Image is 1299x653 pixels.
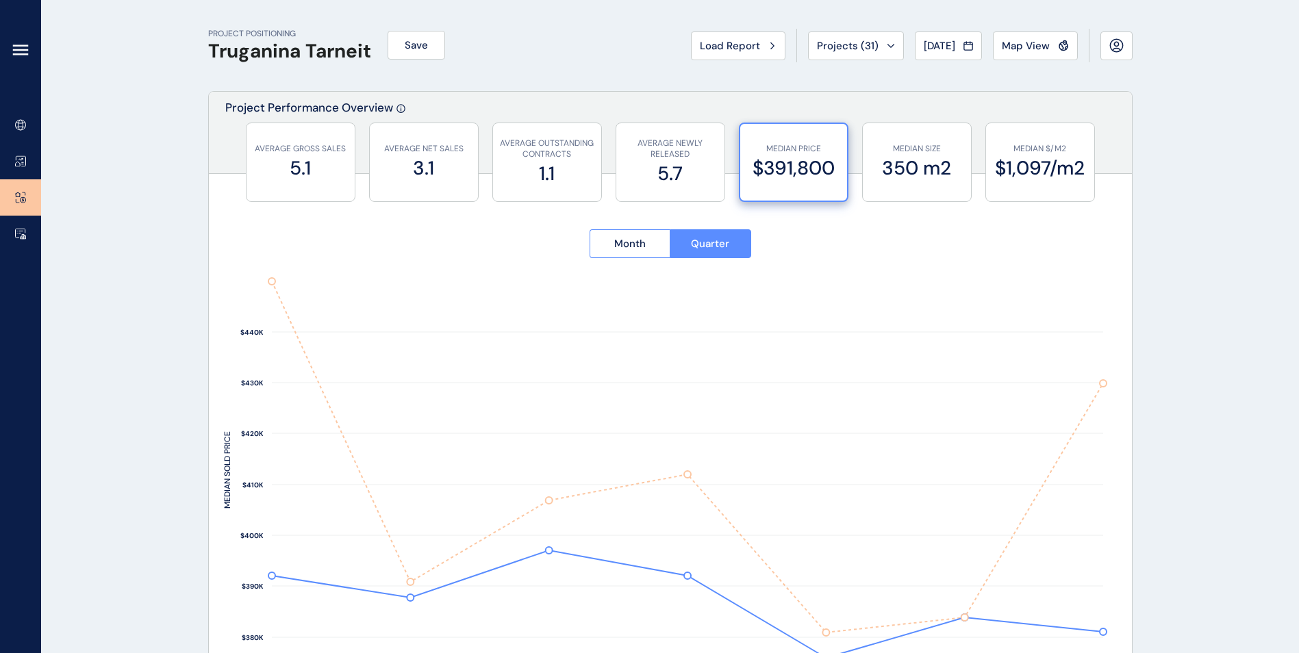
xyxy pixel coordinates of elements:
button: Map View [993,31,1078,60]
button: Month [590,229,670,258]
text: $390K [242,582,264,591]
label: $1,097/m2 [993,155,1087,181]
label: $391,800 [747,155,840,181]
p: Project Performance Overview [225,100,393,173]
label: 1.1 [500,160,594,187]
p: AVERAGE NEWLY RELEASED [623,138,718,161]
p: AVERAGE OUTSTANDING CONTRACTS [500,138,594,161]
button: Quarter [670,229,751,258]
p: AVERAGE GROSS SALES [253,143,348,155]
button: Projects (31) [808,31,904,60]
span: Projects ( 31 ) [817,39,879,53]
span: [DATE] [924,39,955,53]
text: MEDIAN SOLD PRICE [222,431,233,509]
text: $420K [241,429,264,438]
span: Month [614,237,646,251]
h1: Truganina Tarneit [208,40,371,63]
text: $440K [240,328,264,337]
button: Load Report [691,31,785,60]
p: AVERAGE NET SALES [377,143,471,155]
label: 3.1 [377,155,471,181]
span: Quarter [691,237,729,251]
label: 350 m2 [870,155,964,181]
p: MEDIAN $/M2 [993,143,1087,155]
text: $430K [241,379,264,387]
span: Save [405,38,428,52]
span: Load Report [700,39,760,53]
p: PROJECT POSITIONING [208,28,371,40]
button: Save [388,31,445,60]
label: 5.1 [253,155,348,181]
text: $410K [242,481,264,489]
button: [DATE] [915,31,982,60]
text: $380K [242,633,264,642]
span: Map View [1002,39,1050,53]
text: $400K [240,531,264,540]
p: MEDIAN SIZE [870,143,964,155]
label: 5.7 [623,160,718,187]
p: MEDIAN PRICE [747,143,840,155]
